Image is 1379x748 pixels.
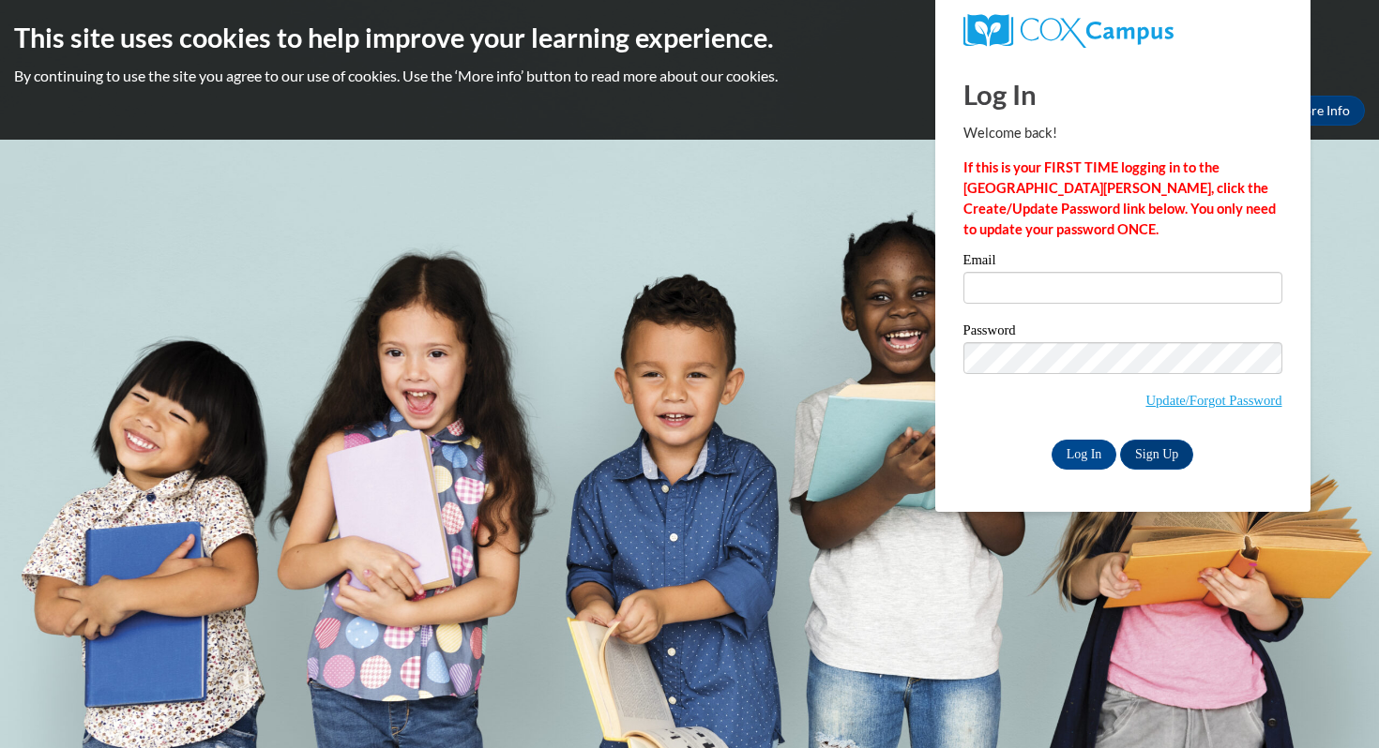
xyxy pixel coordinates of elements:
a: Update/Forgot Password [1145,393,1281,408]
p: By continuing to use the site you agree to our use of cookies. Use the ‘More info’ button to read... [14,66,1365,86]
p: Welcome back! [963,123,1282,143]
label: Password [963,323,1282,342]
a: Sign Up [1120,440,1193,470]
input: Log In [1052,440,1117,470]
label: Email [963,253,1282,272]
a: More Info [1277,96,1365,126]
strong: If this is your FIRST TIME logging in to the [GEOGRAPHIC_DATA][PERSON_NAME], click the Create/Upd... [963,159,1276,237]
img: COX Campus [963,14,1174,48]
h2: This site uses cookies to help improve your learning experience. [14,19,1365,56]
a: COX Campus [963,14,1282,48]
h1: Log In [963,75,1282,113]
